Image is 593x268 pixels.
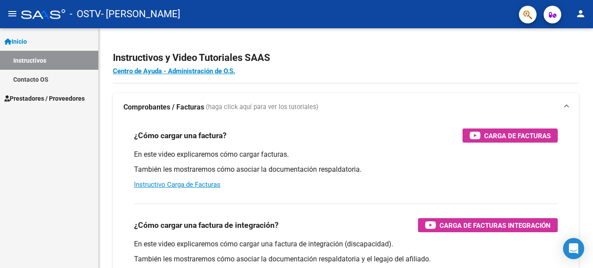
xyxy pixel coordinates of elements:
span: - OSTV [70,4,101,24]
h3: ¿Cómo cargar una factura? [134,129,227,142]
p: También les mostraremos cómo asociar la documentación respaldatoria. [134,165,558,174]
span: - [PERSON_NAME] [101,4,180,24]
mat-icon: person [575,8,586,19]
span: (haga click aquí para ver los tutoriales) [206,102,318,112]
span: Prestadores / Proveedores [4,94,85,103]
button: Carga de Facturas [462,128,558,143]
a: Instructivo Carga de Facturas [134,181,220,189]
a: Centro de Ayuda - Administración de O.S. [113,67,235,75]
strong: Comprobantes / Facturas [123,102,204,112]
span: Carga de Facturas Integración [440,220,551,231]
p: En este video explicaremos cómo cargar una factura de integración (discapacidad). [134,239,558,249]
button: Carga de Facturas Integración [418,218,558,232]
span: Carga de Facturas [484,130,551,141]
span: Inicio [4,37,27,46]
p: También les mostraremos cómo asociar la documentación respaldatoria y el legajo del afiliado. [134,254,558,264]
div: Open Intercom Messenger [563,238,584,259]
p: En este video explicaremos cómo cargar facturas. [134,150,558,159]
h2: Instructivos y Video Tutoriales SAAS [113,49,579,66]
h3: ¿Cómo cargar una factura de integración? [134,219,279,231]
mat-icon: menu [7,8,18,19]
mat-expansion-panel-header: Comprobantes / Facturas (haga click aquí para ver los tutoriales) [113,93,579,121]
